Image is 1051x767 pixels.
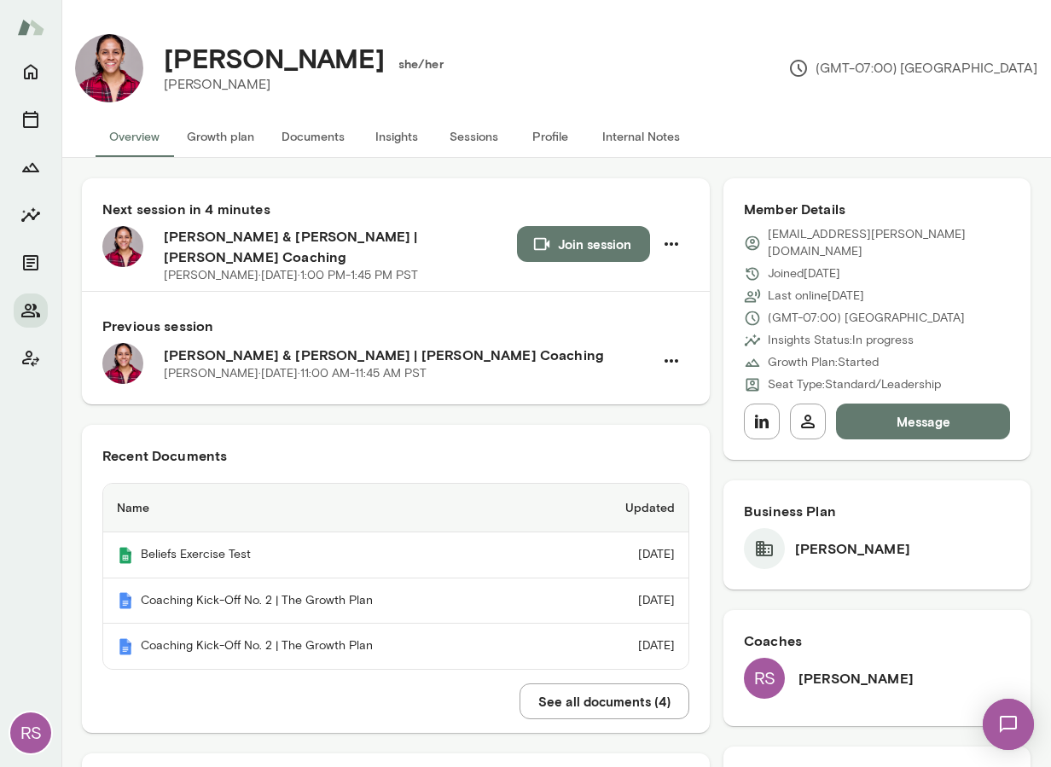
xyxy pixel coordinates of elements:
button: Documents [268,116,358,157]
img: Mento [117,547,134,564]
button: Home [14,55,48,89]
button: Documents [14,246,48,280]
button: Join session [517,226,650,262]
div: RS [744,658,785,699]
img: Mento [17,11,44,44]
p: (GMT-07:00) [GEOGRAPHIC_DATA] [768,310,965,327]
button: Growth Plan [14,150,48,184]
p: Last online [DATE] [768,288,864,305]
p: [PERSON_NAME] · [DATE] · 1:00 PM-1:45 PM PST [164,267,418,284]
img: Mento [117,592,134,609]
td: [DATE] [564,578,688,625]
h6: [PERSON_NAME] & [PERSON_NAME] | [PERSON_NAME] Coaching [164,345,653,365]
button: Growth plan [173,116,268,157]
h6: [PERSON_NAME] & [PERSON_NAME] | [PERSON_NAME] Coaching [164,226,517,267]
p: (GMT-07:00) [GEOGRAPHIC_DATA] [788,58,1037,78]
p: Growth Plan: Started [768,354,879,371]
button: Message [836,404,1010,439]
p: Seat Type: Standard/Leadership [768,376,941,393]
th: Beliefs Exercise Test [103,532,564,578]
button: Members [14,293,48,328]
img: Siddhi Sundar [75,34,143,102]
h6: [PERSON_NAME] [795,538,910,559]
td: [DATE] [564,624,688,669]
th: Name [103,484,564,532]
th: Coaching Kick-Off No. 2 | The Growth Plan [103,578,564,625]
th: Coaching Kick-Off No. 2 | The Growth Plan [103,624,564,669]
button: See all documents (4) [520,683,689,719]
h6: Recent Documents [102,445,689,466]
p: [PERSON_NAME] [164,74,430,95]
div: RS [10,712,51,753]
button: Internal Notes [589,116,694,157]
p: [PERSON_NAME] · [DATE] · 11:00 AM-11:45 AM PST [164,365,427,382]
h6: Coaches [744,630,1010,651]
p: Insights Status: In progress [768,332,914,349]
h6: she/her [398,55,444,73]
img: Mento [117,638,134,655]
p: [EMAIL_ADDRESS][PERSON_NAME][DOMAIN_NAME] [768,226,1010,260]
h6: Previous session [102,316,689,336]
h6: Member Details [744,199,1010,219]
p: Joined [DATE] [768,265,840,282]
h6: Business Plan [744,501,1010,521]
th: Updated [564,484,688,532]
button: Insights [358,116,435,157]
h6: Next session in 4 minutes [102,199,689,219]
button: Client app [14,341,48,375]
h6: [PERSON_NAME] [798,668,914,689]
h4: [PERSON_NAME] [164,42,385,74]
button: Overview [96,116,173,157]
button: Sessions [14,102,48,137]
button: Insights [14,198,48,232]
button: Sessions [435,116,512,157]
button: Profile [512,116,589,157]
td: [DATE] [564,532,688,578]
